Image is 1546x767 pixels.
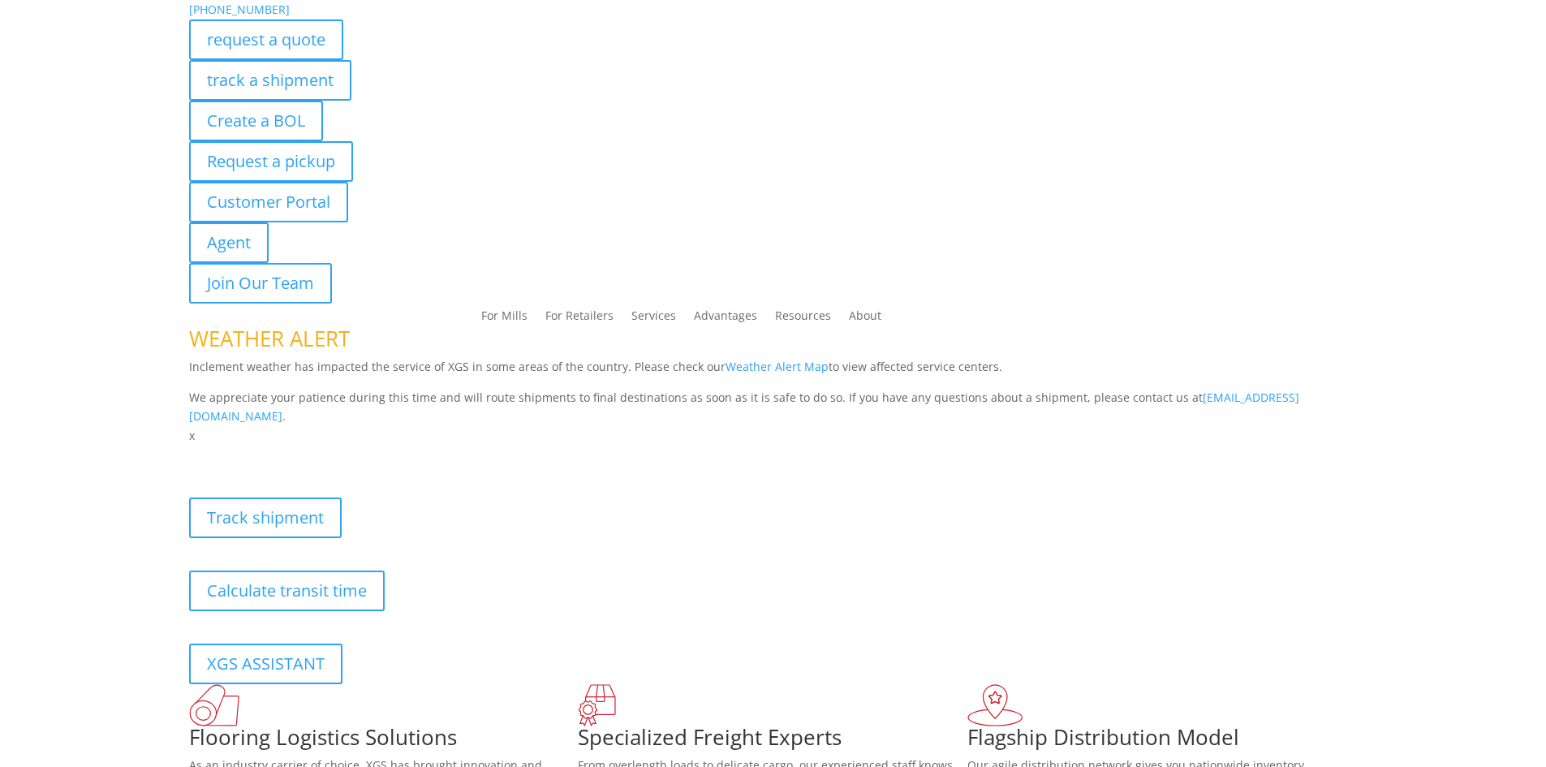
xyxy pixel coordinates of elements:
a: Weather Alert Map [726,359,829,374]
h1: Specialized Freight Experts [578,726,967,756]
a: Join Our Team [189,263,332,304]
h1: Flagship Distribution Model [967,726,1357,756]
p: We appreciate your patience during this time and will route shipments to final destinations as so... [189,388,1358,427]
h1: Flooring Logistics Solutions [189,726,579,756]
b: Visibility, transparency, and control for your entire supply chain. [189,448,551,463]
a: Create a BOL [189,101,323,141]
a: Advantages [694,310,757,328]
img: xgs-icon-focused-on-flooring-red [578,684,616,726]
p: x [189,426,1358,446]
a: For Mills [481,310,528,328]
img: xgs-icon-flagship-distribution-model-red [967,684,1023,726]
a: track a shipment [189,60,351,101]
a: For Retailers [545,310,614,328]
a: Calculate transit time [189,571,385,611]
a: XGS ASSISTANT [189,644,342,684]
p: Inclement weather has impacted the service of XGS in some areas of the country. Please check our ... [189,357,1358,388]
a: About [849,310,881,328]
a: Agent [189,222,269,263]
a: Resources [775,310,831,328]
a: Services [631,310,676,328]
a: Request a pickup [189,141,353,182]
img: xgs-icon-total-supply-chain-intelligence-red [189,684,239,726]
a: Customer Portal [189,182,348,222]
a: [PHONE_NUMBER] [189,2,290,17]
a: request a quote [189,19,343,60]
a: Track shipment [189,498,342,538]
span: WEATHER ALERT [189,324,350,353]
